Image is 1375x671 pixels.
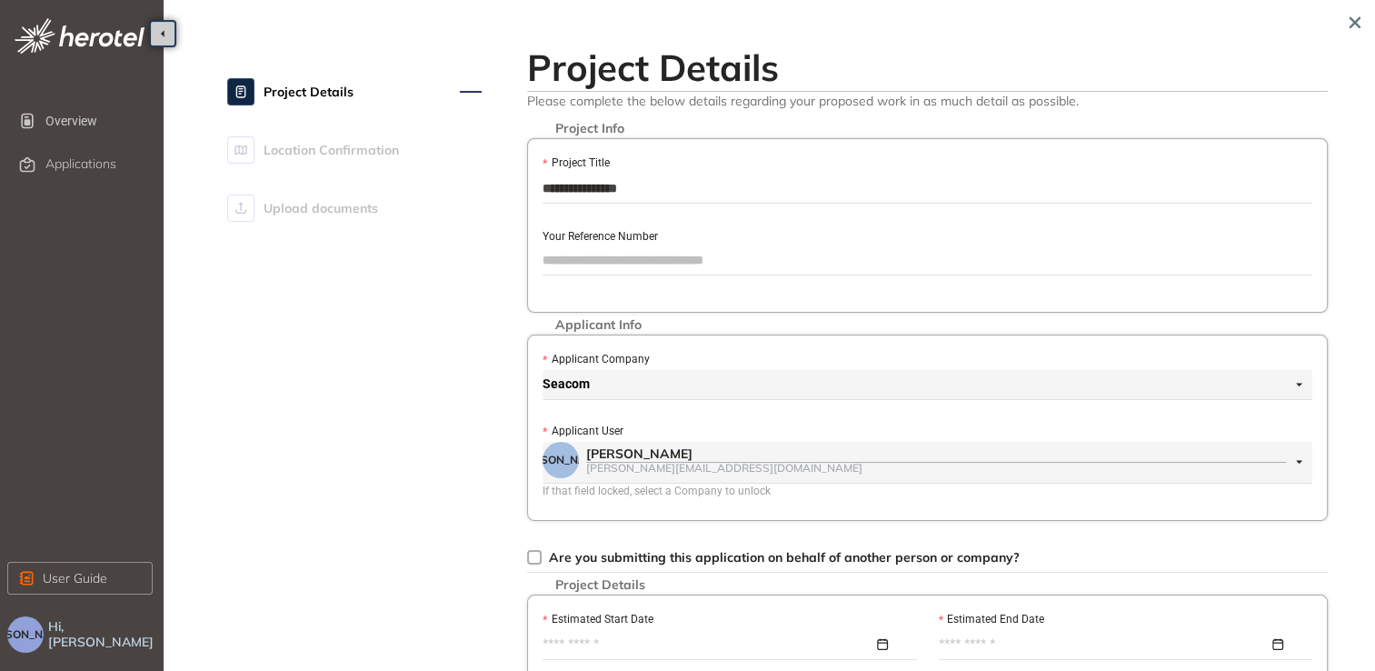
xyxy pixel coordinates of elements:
span: Project Info [546,121,633,136]
span: Hi, [PERSON_NAME] [48,619,156,650]
div: [PERSON_NAME] [586,446,1286,462]
div: [PERSON_NAME][EMAIL_ADDRESS][DOMAIN_NAME] [586,462,1286,474]
label: Estimated Start Date [543,611,653,628]
span: Applicant Info [546,317,651,333]
input: Estimated End Date [939,635,1270,655]
h2: Project Details [527,45,1328,89]
span: Project Details [264,74,354,110]
input: Estimated Start Date [543,635,873,655]
span: Please complete the below details regarding your proposed work in as much detail as possible. [527,92,1328,109]
span: Seacom [543,370,1302,399]
label: Applicant Company [543,351,649,368]
span: Applications [45,156,116,172]
input: Your Reference Number [543,246,1312,274]
div: If that field locked, select a Company to unlock [543,483,1312,500]
span: [PERSON_NAME] [516,454,605,466]
button: [PERSON_NAME] [7,616,44,653]
span: Upload documents [264,190,378,226]
img: logo [15,18,144,54]
span: Overview [45,103,149,139]
span: Location Confirmation [264,132,399,168]
button: User Guide [7,562,153,595]
span: Are you submitting this application on behalf of another person or company? [549,549,1020,566]
span: Project Details [546,577,654,593]
label: Your Reference Number [543,228,658,245]
label: Applicant User [543,423,623,440]
label: Estimated End Date [939,611,1044,628]
span: User Guide [43,568,107,588]
label: Project Title [543,155,609,172]
input: Project Title [543,175,1312,202]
